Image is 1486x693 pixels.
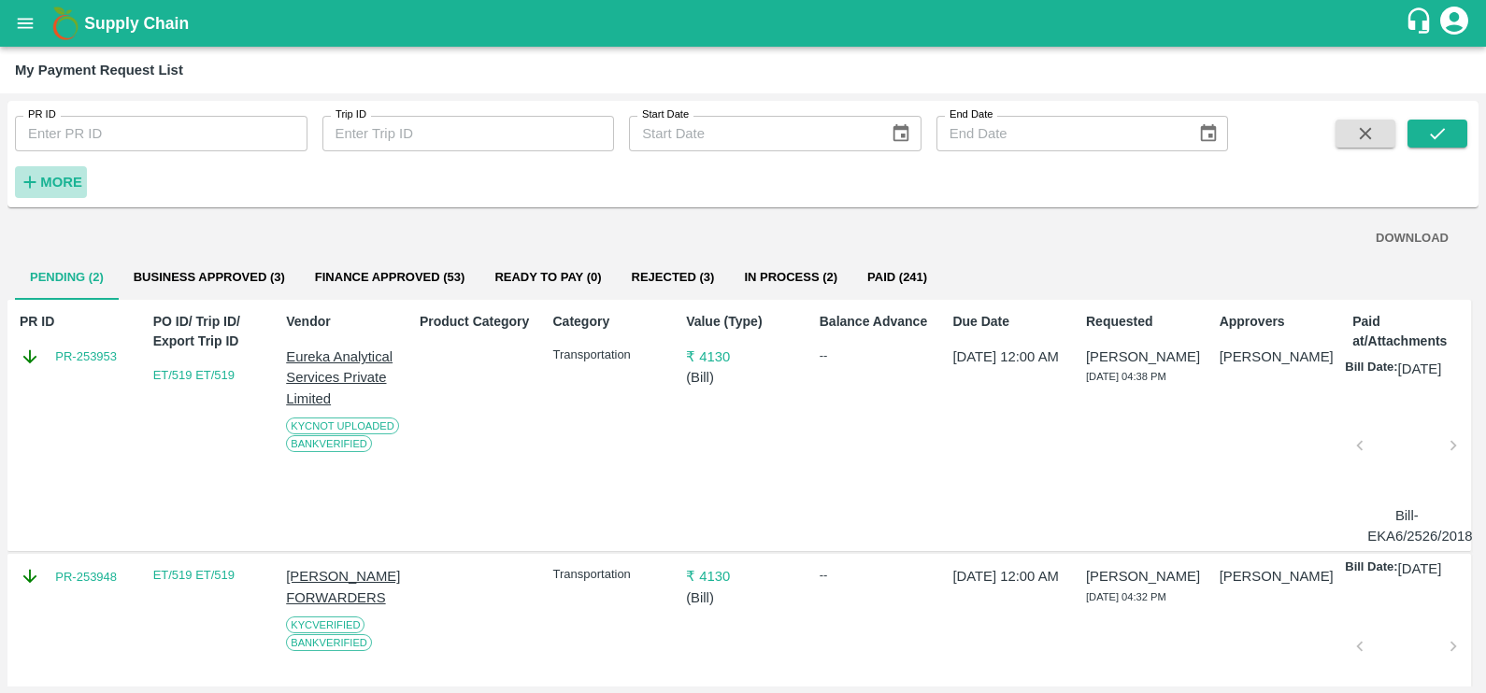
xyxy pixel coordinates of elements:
input: End Date [936,116,1183,151]
button: open drawer [4,2,47,45]
a: PR-253948 [55,568,117,587]
p: Transportation [553,566,667,584]
p: [PERSON_NAME] [1086,566,1200,587]
img: logo [47,5,84,42]
span: KYC Verified [286,616,364,633]
p: [PERSON_NAME] [1220,346,1334,367]
label: PR ID [28,107,56,122]
input: Enter Trip ID [322,116,615,151]
div: My Payment Request List [15,58,183,82]
button: Rejected (3) [617,255,730,300]
span: KYC Not Uploaded [286,417,398,434]
input: Enter PR ID [15,116,307,151]
input: Start Date [629,116,876,151]
button: Paid (241) [852,255,942,300]
button: Pending (2) [15,255,119,300]
p: [PERSON_NAME] FORWARDERS [286,566,400,608]
label: End Date [950,107,993,122]
p: Vendor [286,312,400,332]
p: PO ID/ Trip ID/ Export Trip ID [153,312,267,351]
p: PR ID [20,312,134,332]
p: Category [553,312,667,332]
button: Ready To Pay (0) [479,255,616,300]
p: Bill Date: [1345,359,1397,379]
div: account of current user [1437,4,1471,43]
p: ₹ 4130 [686,346,800,367]
button: DOWNLOAD [1368,222,1456,255]
strong: More [40,175,82,190]
p: Value (Type) [686,312,800,332]
p: [PERSON_NAME] [1220,566,1334,587]
a: Supply Chain [84,10,1405,36]
span: [DATE] 04:38 PM [1086,371,1166,382]
p: Approvers [1220,312,1334,332]
div: -- [820,346,934,365]
p: Bill-EKA6/2526/2018 [1367,505,1446,547]
p: [DATE] [1398,359,1442,379]
a: PR-253953 [55,347,117,366]
a: ET/519 ET/519 [153,368,235,382]
p: [DATE] 12:00 AM [952,566,1066,587]
button: In Process (2) [729,255,852,300]
label: Trip ID [336,107,366,122]
p: ( Bill ) [686,367,800,388]
label: Start Date [642,107,689,122]
span: Bank Verified [286,435,372,452]
p: [DATE] 12:00 AM [952,346,1066,367]
a: ET/519 ET/519 [153,568,235,582]
div: customer-support [1405,7,1437,40]
p: Requested [1086,312,1200,332]
p: Balance Advance [820,312,934,332]
p: Product Category [420,312,534,332]
p: Transportation [553,346,667,364]
button: More [15,166,87,198]
p: [PERSON_NAME] [1086,346,1200,367]
button: Choose date [1191,116,1226,151]
p: [DATE] [1398,559,1442,579]
b: Supply Chain [84,14,189,33]
span: Bank Verified [286,634,372,651]
p: Bill Date: [1345,559,1397,579]
p: Paid at/Attachments [1352,312,1466,351]
p: ( Bill ) [686,587,800,608]
div: -- [820,566,934,585]
span: [DATE] 04:32 PM [1086,591,1166,602]
p: Due Date [952,312,1066,332]
button: Choose date [883,116,919,151]
p: Eureka Analytical Services Private Limited [286,346,400,409]
p: ₹ 4130 [686,566,800,587]
button: Finance Approved (53) [300,255,480,300]
button: Business Approved (3) [119,255,300,300]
